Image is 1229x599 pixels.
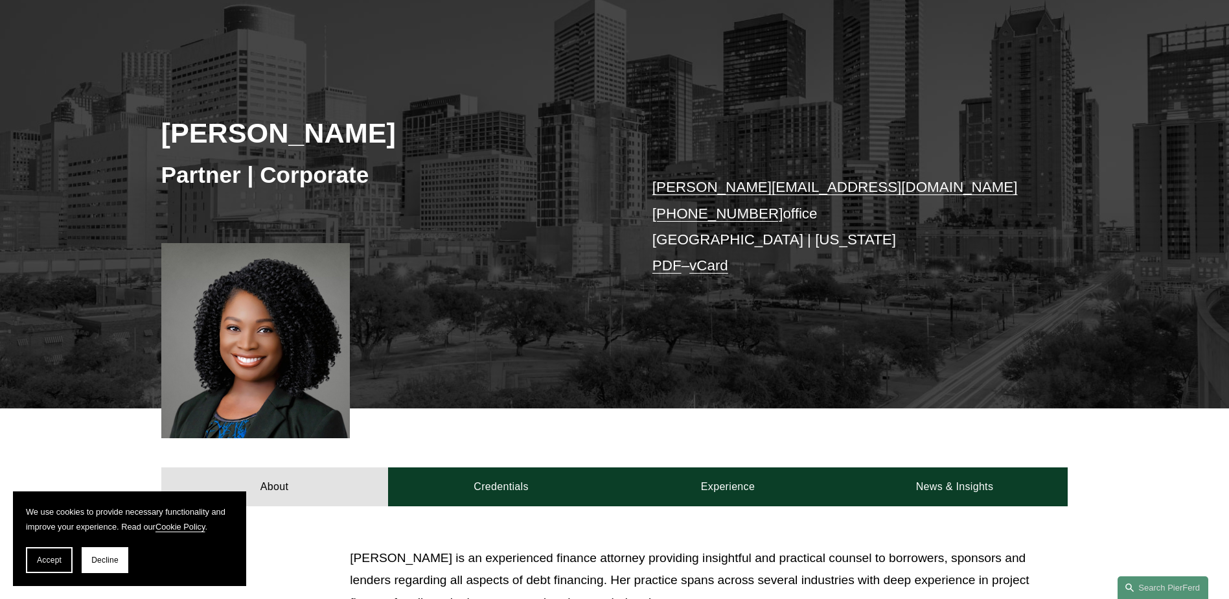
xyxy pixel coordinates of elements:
span: Decline [91,556,119,565]
h3: Partner | Corporate [161,161,615,189]
h2: [PERSON_NAME] [161,116,615,150]
button: Decline [82,547,128,573]
span: Accept [37,556,62,565]
section: Cookie banner [13,491,246,586]
a: About [161,467,388,506]
a: Experience [615,467,842,506]
a: Cookie Policy [155,522,205,532]
a: PDF [652,257,682,274]
a: [PHONE_NUMBER] [652,206,783,222]
a: News & Insights [841,467,1068,506]
a: Credentials [388,467,615,506]
p: We use cookies to provide necessary functionality and improve your experience. Read our . [26,504,233,534]
button: Accept [26,547,73,573]
p: office [GEOGRAPHIC_DATA] | [US_STATE] – [652,174,1030,279]
a: Search this site [1118,576,1208,599]
a: vCard [689,257,728,274]
a: [PERSON_NAME][EMAIL_ADDRESS][DOMAIN_NAME] [652,179,1018,195]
